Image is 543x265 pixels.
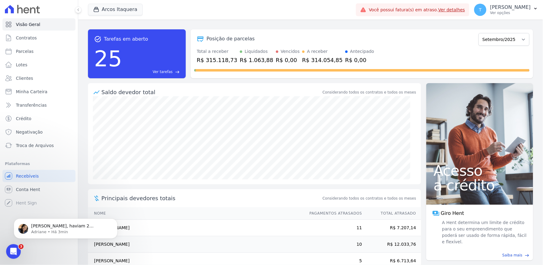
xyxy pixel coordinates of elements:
[430,252,530,258] a: Saiba mais east
[94,43,122,75] div: 25
[490,4,531,10] p: [PERSON_NAME]
[502,252,523,258] span: Saiba mais
[2,18,75,31] a: Visão Geral
[434,163,526,178] span: Acesso
[88,220,304,236] td: [PERSON_NAME]
[197,48,237,55] div: Total a receber
[2,139,75,152] a: Troca de Arquivos
[307,48,328,55] div: A receber
[197,56,237,64] div: R$ 315.118,73
[479,8,482,12] span: T
[304,220,362,236] td: 11
[2,183,75,196] a: Conta Hent
[88,236,304,253] td: [PERSON_NAME]
[434,178,526,193] span: a crédito
[302,56,343,64] div: R$ 314.054,85
[323,196,416,201] span: Considerando todos os contratos e todos os meses
[2,86,75,98] a: Minha Carteira
[16,116,31,122] span: Crédito
[16,129,43,135] span: Negativação
[88,4,143,15] button: Arcos Itaquera
[16,173,39,179] span: Recebíveis
[153,69,173,75] span: Ver tarefas
[240,56,273,64] div: R$ 1.063,88
[2,59,75,71] a: Lotes
[207,35,255,42] div: Posição de parcelas
[441,210,464,217] span: Giro Hent
[525,253,530,258] span: east
[490,10,531,15] p: Ver opções
[88,207,304,220] th: Nome
[16,62,28,68] span: Lotes
[281,48,300,55] div: Vencidos
[369,7,465,13] span: Você possui fatura(s) em atraso.
[101,88,321,96] div: Saldo devedor total
[125,69,180,75] a: Ver tarefas east
[94,35,101,43] span: task_alt
[5,160,73,167] div: Plataformas
[16,21,40,28] span: Visão Geral
[16,102,47,108] span: Transferências
[438,7,465,12] a: Ver detalhes
[16,35,37,41] span: Contratos
[362,236,421,253] td: R$ 12.033,76
[2,32,75,44] a: Contratos
[323,90,416,95] div: Considerando todos os contratos e todos os meses
[16,89,47,95] span: Minha Carteira
[362,207,421,220] th: Total Atrasado
[16,48,34,54] span: Parcelas
[104,35,148,43] span: Tarefas em aberto
[2,99,75,111] a: Transferências
[5,203,127,248] iframe: Intercom notifications mensagem
[276,56,300,64] div: R$ 0,00
[16,186,40,193] span: Conta Hent
[16,142,54,149] span: Troca de Arquivos
[245,48,268,55] div: Liquidados
[441,219,527,245] span: A Hent determina um limite de crédito para o seu empreendimento que poderá ser usado de forma ráp...
[2,112,75,125] a: Crédito
[362,220,421,236] td: R$ 7.207,14
[6,244,21,259] iframe: Intercom live chat
[350,48,374,55] div: Antecipado
[304,207,362,220] th: Pagamentos Atrasados
[2,45,75,57] a: Parcelas
[175,70,180,74] span: east
[2,72,75,84] a: Clientes
[469,1,543,18] button: T [PERSON_NAME] Ver opções
[101,194,321,202] span: Principais devedores totais
[19,244,24,249] span: 3
[304,236,362,253] td: 10
[2,170,75,182] a: Recebíveis
[345,56,374,64] div: R$ 0,00
[2,126,75,138] a: Negativação
[16,75,33,81] span: Clientes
